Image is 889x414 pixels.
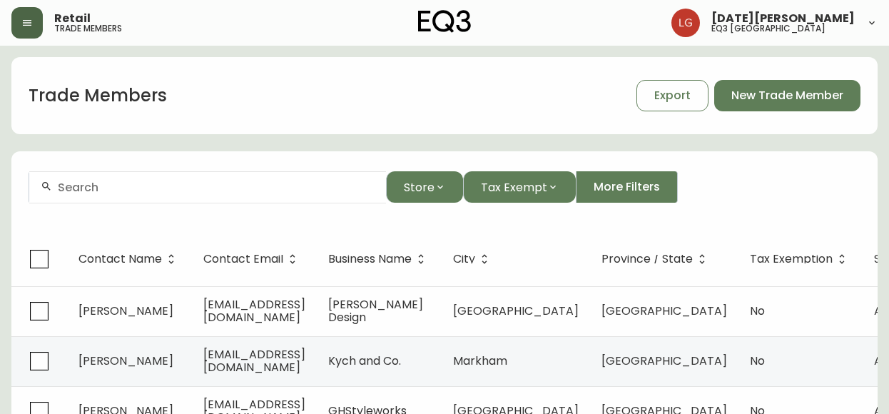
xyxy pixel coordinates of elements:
span: Tax Exemption [750,255,833,263]
span: Tax Exempt [481,178,547,196]
span: Retail [54,13,91,24]
span: New Trade Member [731,88,843,103]
h5: trade members [54,24,122,33]
span: Kych and Co. [328,353,401,369]
span: Contact Name [78,253,181,266]
span: Contact Name [78,255,162,263]
span: Business Name [328,255,412,263]
span: [DATE][PERSON_NAME] [711,13,855,24]
span: Contact Email [203,255,283,263]
span: [PERSON_NAME] [78,303,173,319]
span: [EMAIL_ADDRESS][DOMAIN_NAME] [203,296,305,325]
span: Store [404,178,435,196]
span: No [750,353,765,369]
span: Business Name [328,253,430,266]
span: Province / State [601,255,693,263]
span: Tax Exemption [750,253,851,266]
button: New Trade Member [714,80,860,111]
span: Markham [453,353,507,369]
button: Tax Exempt [463,171,576,203]
span: No [750,303,765,319]
span: [GEOGRAPHIC_DATA] [453,303,579,319]
span: [PERSON_NAME] Design [328,296,423,325]
span: More Filters [594,179,660,195]
span: [PERSON_NAME] [78,353,173,369]
button: Store [386,171,463,203]
button: Export [636,80,708,111]
span: Export [654,88,691,103]
button: More Filters [576,171,678,203]
img: logo [418,10,471,33]
span: Contact Email [203,253,302,266]
h5: eq3 [GEOGRAPHIC_DATA] [711,24,825,33]
span: City [453,255,475,263]
span: [EMAIL_ADDRESS][DOMAIN_NAME] [203,346,305,375]
span: [GEOGRAPHIC_DATA] [601,353,727,369]
span: [GEOGRAPHIC_DATA] [601,303,727,319]
input: Search [58,181,375,194]
h1: Trade Members [29,84,167,108]
span: Province / State [601,253,711,266]
img: 2638f148bab13be18035375ceda1d187 [671,9,700,37]
span: City [453,253,494,266]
